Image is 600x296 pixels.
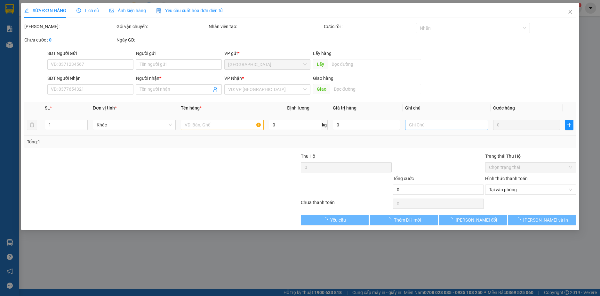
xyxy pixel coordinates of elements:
span: loading [323,217,330,222]
input: Dọc đường [330,84,421,94]
th: Ghi chú [402,102,490,114]
span: Giao hàng [313,76,333,81]
span: Lấy hàng [313,51,331,56]
span: loading [516,217,523,222]
div: Cước rồi : [324,23,414,30]
div: Trạng thái Thu Hộ [485,153,576,160]
span: SL [44,105,50,110]
input: VD: Bàn, Ghế [181,120,264,130]
span: [PERSON_NAME] và In [523,216,568,224]
span: Yêu cầu [330,216,346,224]
label: Hình thức thanh toán [485,176,527,181]
button: Thêm ĐH mới [370,215,437,225]
span: Khác [97,120,172,130]
span: Định lượng [287,105,309,110]
span: Cước hàng [493,105,515,110]
span: Giao [313,84,330,94]
div: Tổng: 1 [27,138,232,145]
span: clock-circle [76,8,81,13]
span: Đơn vị tính [93,105,117,110]
div: Chưa thanh toán [300,199,392,210]
div: Người gửi [136,50,222,57]
span: Tại văn phòng [489,185,572,194]
span: Lịch sử [76,8,99,13]
span: plus [565,122,573,127]
button: [PERSON_NAME] và In [508,215,576,225]
button: Yêu cầu [301,215,369,225]
div: Người nhận [136,75,222,82]
span: Chọn trạng thái [489,163,572,172]
input: 0 [493,120,560,130]
span: user-add [213,87,218,92]
b: 0 [49,37,52,42]
span: Đà Nẵng [228,60,307,69]
span: Giá trị hàng [333,105,356,110]
span: picture [109,8,114,13]
span: loading [387,217,394,222]
button: [PERSON_NAME] đổi [439,215,507,225]
div: Ngày GD: [116,36,207,43]
span: Tên hàng [181,105,202,110]
button: Close [561,3,579,21]
span: SỬA ĐƠN HÀNG [24,8,66,13]
span: VP Nhận [224,76,242,81]
span: kg [321,120,328,130]
button: delete [27,120,37,130]
span: [PERSON_NAME] đổi [456,216,497,224]
button: plus [565,120,573,130]
div: VP gửi [224,50,310,57]
span: Thu Hộ [300,154,315,159]
div: SĐT Người Gửi [47,50,133,57]
div: Gói vận chuyển: [116,23,207,30]
div: SĐT Người Nhận [47,75,133,82]
img: icon [156,8,161,13]
span: edit [24,8,29,13]
span: close [567,9,572,14]
input: Dọc đường [327,59,421,69]
input: Ghi Chú [405,120,488,130]
span: Ảnh kiện hàng [109,8,146,13]
div: Nhân viên tạo: [209,23,323,30]
span: Tổng cước [393,176,413,181]
div: Chưa cước : [24,36,115,43]
span: Thêm ĐH mới [394,216,420,224]
span: Yêu cầu xuất hóa đơn điện tử [156,8,223,13]
span: loading [449,217,456,222]
div: [PERSON_NAME]: [24,23,115,30]
span: Lấy [313,59,327,69]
